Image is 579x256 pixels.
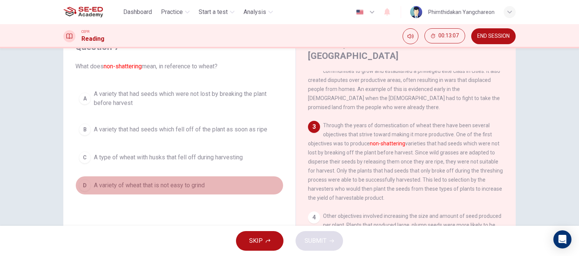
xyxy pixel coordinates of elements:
[94,89,280,108] span: A variety that had seeds which were not lost by breaking the plant before harvest
[308,211,320,224] div: 4
[244,8,266,17] span: Analysis
[79,151,91,163] div: C
[410,6,422,18] img: Profile picture
[75,120,283,139] button: BA variety that had seeds which fell off of the plant as soon as ripe
[196,5,237,19] button: Start a test
[161,8,183,17] span: Practice
[158,5,193,19] button: Practice
[81,29,89,34] span: CEFR
[308,38,502,62] h4: Wild Crops Domestication In [GEOGRAPHIC_DATA]
[424,28,465,43] button: 00:13:07
[370,140,405,147] font: non-shattering
[199,8,228,17] span: Start a test
[424,28,465,44] div: Hide
[75,148,283,167] button: CA type of wheat with husks that fell off during harvesting
[79,123,91,136] div: B
[75,176,283,195] button: DA variety of wheat that is not easy to grind
[249,236,263,246] span: SKIP
[308,122,503,201] span: Through the years of domestication of wheat there have been several objectives that strive toward...
[120,5,155,19] button: Dashboard
[79,179,91,191] div: D
[79,93,91,105] div: A
[75,86,283,111] button: AA variety that had seeds which were not lost by breaking the plant before harvest
[553,230,571,248] div: Open Intercom Messenger
[477,33,510,39] span: END SESSION
[104,63,142,70] font: non-shattering
[236,231,283,251] button: SKIP
[240,5,276,19] button: Analysis
[438,33,459,39] span: 00:13:07
[81,34,104,43] h1: Reading
[94,153,243,162] span: A type of wheat with husks that fell off during harvesting
[403,28,418,44] div: Mute
[471,28,516,44] button: END SESSION
[355,9,365,15] img: en
[75,62,283,71] span: What does mean, in reference to wheat?
[94,125,267,134] span: A variety that had seeds which fell off of the plant as soon as ripe
[63,5,120,20] a: SE-ED Academy logo
[428,8,495,17] div: Phimthidakan Yangchareon
[63,5,103,20] img: SE-ED Academy logo
[123,8,152,17] span: Dashboard
[308,121,320,133] div: 3
[94,181,205,190] span: A variety of wheat that is not easy to grind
